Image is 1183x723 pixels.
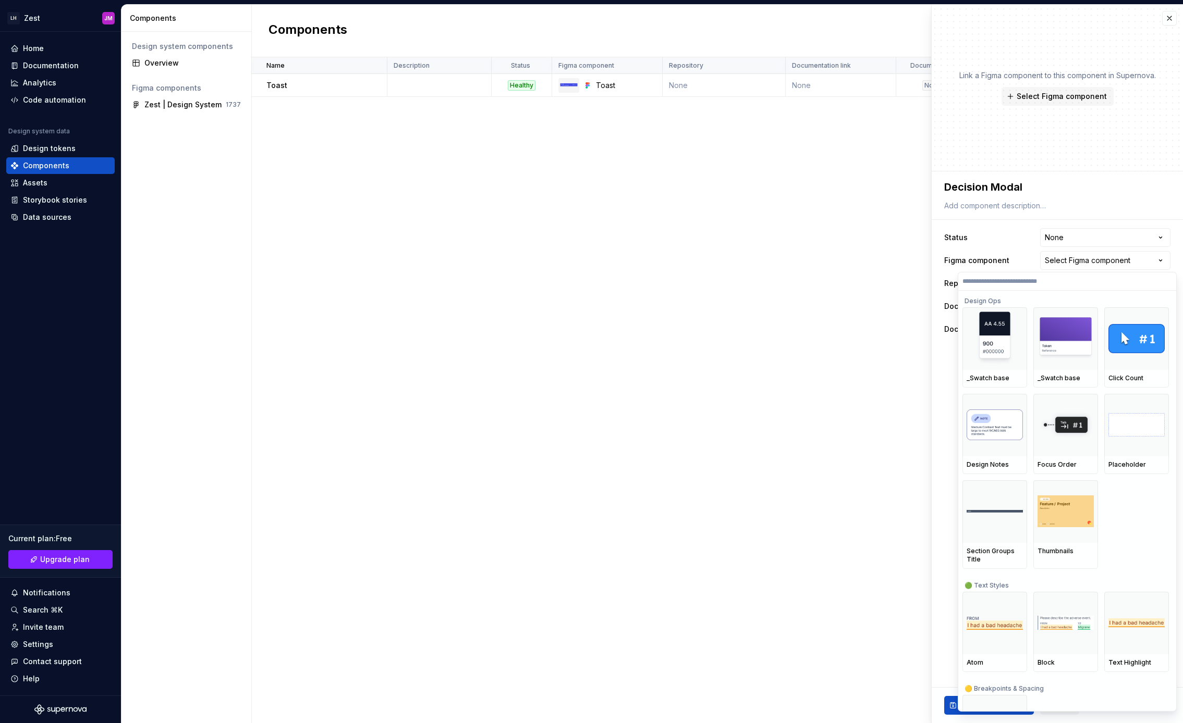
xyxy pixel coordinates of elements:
[1038,460,1094,469] div: Focus Order
[967,460,1023,469] div: Design Notes
[1038,547,1094,555] div: Thumbnails
[962,291,1169,307] div: Design Ops
[1108,374,1165,382] div: Click Count
[1038,658,1094,667] div: Block
[967,374,1023,382] div: _Swatch base
[962,678,1169,695] div: 🟡 Breakpoints & Spacing
[1038,374,1094,382] div: _Swatch base
[967,547,1023,564] div: Section Groups Title
[967,658,1023,667] div: Atom
[1108,658,1165,667] div: Text Highlight
[962,575,1169,592] div: 🟢 Text Styles
[1108,460,1165,469] div: Placeholder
